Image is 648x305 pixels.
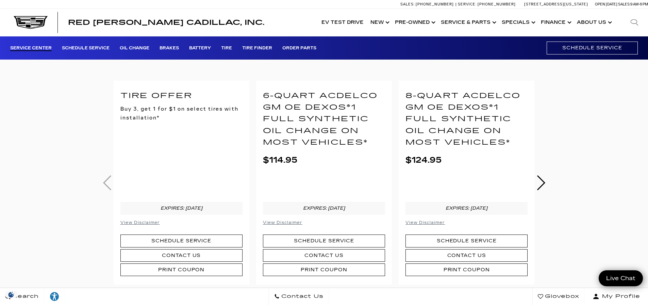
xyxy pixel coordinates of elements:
[599,292,640,301] span: My Profile
[318,9,367,36] a: EV Test Drive
[263,220,302,225] a: View Disclaimer
[446,205,487,211] em: expires: [DATE]
[44,288,65,305] a: Explore your accessibility options
[392,9,437,36] a: Pre-Owned
[621,9,648,36] div: Search
[160,46,179,51] a: Brakes
[263,235,385,247] a: Schedule Service
[537,9,574,36] a: Finance
[599,270,643,286] a: Live Chat
[630,2,648,6] span: 9 AM-6 PM
[405,235,528,247] a: Schedule Service
[405,220,445,225] a: View Disclaimer
[10,46,52,51] a: Service Center
[618,2,630,6] span: Sales:
[405,263,528,276] a: Print Coupon
[367,9,392,36] a: New
[405,249,528,262] a: Contact Us
[3,291,19,298] div: Privacy Settings
[62,46,110,51] a: Schedule Service
[263,90,385,149] h2: 6-Quart ACDelco GM OE dexos®1 Full Synthetic Oil Change on most vehicles*
[263,155,385,165] div: $114.95
[478,2,516,6] span: [PHONE_NUMBER]
[524,2,588,6] a: [STREET_ADDRESS][US_STATE]
[280,292,323,301] span: Contact Us
[437,9,498,36] a: Service & Parts
[120,235,243,247] a: Schedule Service
[400,2,455,6] a: Sales: [PHONE_NUMBER]
[161,205,202,211] em: expires: [DATE]
[405,90,528,149] h2: 8-Quart ACDelco GM OE dexos®1 Full Synthetic Oil Change on most vehicles*
[189,46,211,51] a: Battery
[11,292,39,301] span: Search
[68,19,264,26] a: Red [PERSON_NAME] Cadillac, Inc.
[44,291,65,302] div: Explore your accessibility options
[458,2,477,6] span: Service:
[498,9,537,36] a: Specials
[263,263,385,276] a: Print Coupon
[455,2,517,6] a: Service: [PHONE_NUMBER]
[269,288,329,305] a: Contact Us
[543,292,579,301] span: Glovebox
[303,205,345,211] em: expires: [DATE]
[282,46,316,51] a: Order Parts
[536,175,545,190] a: Next
[585,288,648,305] button: Open user profile menu
[120,46,149,51] a: Oil Change
[400,2,415,6] span: Sales:
[405,155,528,165] div: $124.95
[120,105,243,123] h3: Buy 3, get 1 for $1 on select tires with installation*
[416,2,454,6] span: [PHONE_NUMBER]
[595,2,617,6] span: Open [DATE]
[242,46,272,51] a: Tire Finder
[68,18,264,27] span: Red [PERSON_NAME] Cadillac, Inc.
[120,249,243,262] a: Contact Us
[14,16,48,29] img: Cadillac Dark Logo with Cadillac White Text
[603,274,639,282] span: Live Chat
[574,9,614,36] a: About Us
[263,249,385,262] a: Contact Us
[120,90,243,102] h2: Tire Offer
[120,220,160,225] a: View Disclaimer
[532,288,585,305] a: Glovebox
[547,42,638,54] a: Schedule Service
[221,46,232,51] a: Tire
[120,263,243,276] a: Print Coupon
